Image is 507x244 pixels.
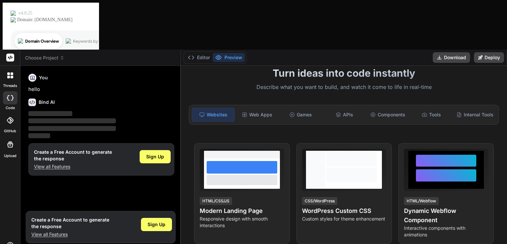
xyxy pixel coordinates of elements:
p: hello [28,86,174,93]
h6: Bind AI [39,99,55,105]
h1: Create a Free Account to generate the response [34,149,112,162]
button: Editor [185,53,213,62]
img: website_grey.svg [11,17,16,22]
label: code [6,105,15,111]
h6: You [39,74,48,81]
span: Sign Up [146,153,164,160]
div: Domain Overview [25,39,59,43]
span: Sign Up [148,221,165,228]
img: tab_keywords_by_traffic_grey.svg [66,38,71,44]
p: View all Features [31,231,109,238]
h4: Modern Landing Page [200,206,284,216]
button: Download [433,52,470,63]
button: Preview [213,53,245,62]
div: CSS/WordPress [302,197,337,205]
div: Keywords by Traffic [73,39,111,43]
div: Tools [410,108,453,122]
span: ‌ [28,118,116,123]
label: GitHub [4,128,16,134]
h4: WordPress Custom CSS [302,206,386,216]
div: Web Apps [236,108,278,122]
h1: Create a Free Account to generate the response [31,217,109,230]
div: APIs [323,108,365,122]
img: logo_orange.svg [11,11,16,16]
p: Interactive components with animations [404,225,488,238]
label: threads [3,83,17,89]
div: Components [367,108,409,122]
span: ‌ [28,111,72,116]
h1: Turn ideas into code instantly [185,67,503,79]
div: v 4.0.25 [18,11,32,16]
button: Deploy [474,52,504,63]
div: Internal Tools [454,108,496,122]
p: Responsive design with smooth interactions [200,216,284,229]
label: Upload [4,153,17,159]
h4: Dynamic Webflow Component [404,206,488,225]
div: Games [280,108,322,122]
div: Websites [192,108,235,122]
span: ‌ [28,126,116,131]
p: View all Features [34,163,112,170]
div: HTML/CSS/JS [200,197,232,205]
div: HTML/Webflow [404,197,439,205]
p: Describe what you want to build, and watch it come to life in real-time [185,83,503,92]
div: Domain: [DOMAIN_NAME] [17,17,73,22]
span: ‌ [28,133,50,138]
p: Custom styles for theme enhancement [302,216,386,222]
span: Choose Project [25,55,64,61]
img: tab_domain_overview_orange.svg [18,38,23,44]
